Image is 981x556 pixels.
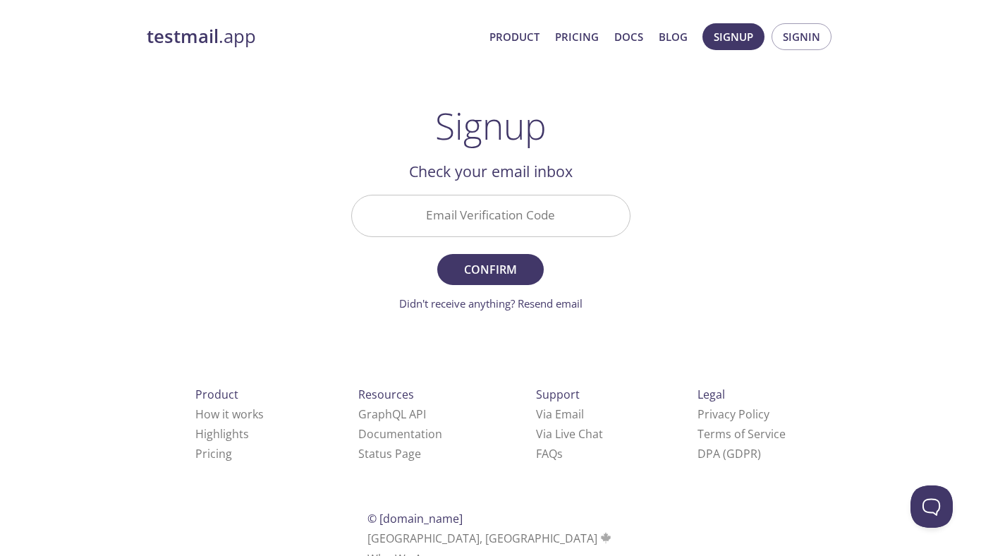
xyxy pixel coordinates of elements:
a: How it works [195,406,264,422]
a: Blog [659,28,688,46]
button: Signup [702,23,764,50]
a: Status Page [358,446,421,461]
span: Resources [358,387,414,402]
span: Signup [714,28,753,46]
span: © [DOMAIN_NAME] [367,511,463,526]
a: DPA (GDPR) [697,446,761,461]
a: Terms of Service [697,426,786,442]
a: FAQ [536,446,563,461]
span: [GEOGRAPHIC_DATA], [GEOGRAPHIC_DATA] [367,531,614,546]
h1: Signup [435,104,547,147]
a: Docs [614,28,643,46]
a: Didn't receive anything? Resend email [399,296,583,310]
a: testmail.app [147,25,478,49]
span: Confirm [453,260,528,279]
span: Support [536,387,580,402]
span: s [557,446,563,461]
span: Legal [697,387,725,402]
a: GraphQL API [358,406,426,422]
a: Via Live Chat [536,426,603,442]
a: Product [489,28,540,46]
span: Product [195,387,238,402]
h2: Check your email inbox [351,159,630,183]
a: Highlights [195,426,249,442]
span: Signin [783,28,820,46]
a: Privacy Policy [697,406,769,422]
a: Pricing [195,446,232,461]
strong: testmail [147,24,219,49]
iframe: Help Scout Beacon - Open [910,485,953,528]
a: Via Email [536,406,584,422]
button: Confirm [437,254,543,285]
button: Signin [772,23,831,50]
a: Documentation [358,426,442,442]
a: Pricing [555,28,599,46]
